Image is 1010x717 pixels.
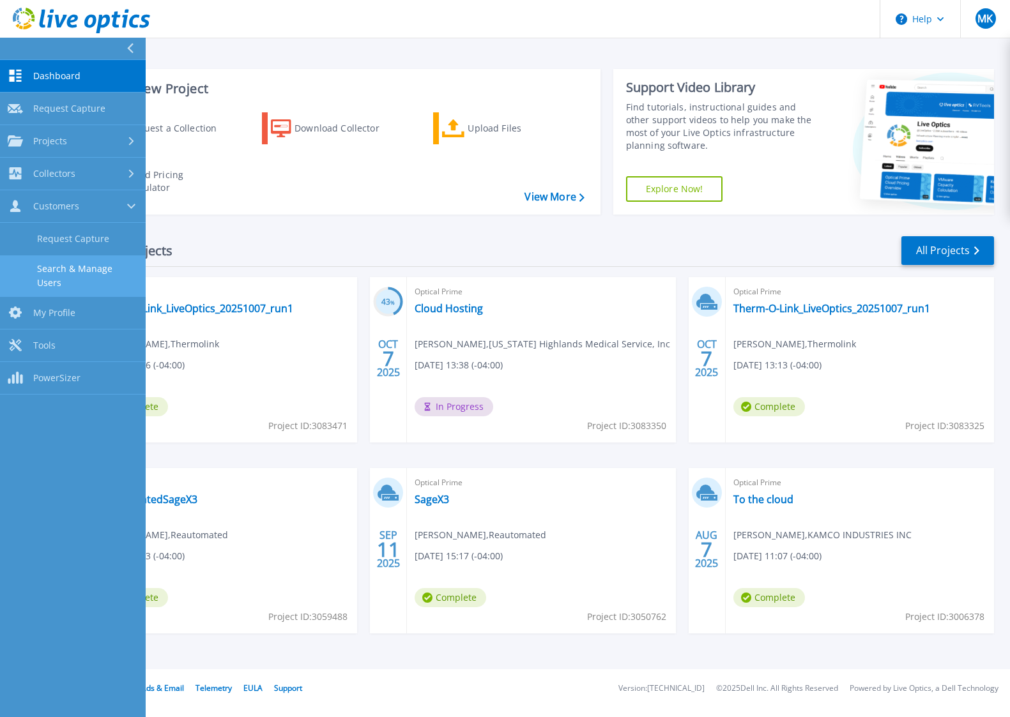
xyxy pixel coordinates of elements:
span: Optical Prime [96,476,349,490]
span: Project ID: 3050762 [587,610,666,624]
a: Upload Files [433,112,576,144]
span: Projects [33,135,67,147]
span: Optical Prime [415,285,668,299]
div: Find tutorials, instructional guides and other support videos to help you make the most of your L... [626,101,818,152]
span: Dashboard [33,70,80,82]
a: Cloud Pricing Calculator [91,165,233,197]
span: Tools [33,340,56,351]
div: SEP 2025 [376,526,401,573]
span: [PERSON_NAME] , Reautomated [96,528,228,542]
span: Complete [733,397,805,416]
div: Download Collector [295,116,397,141]
li: Version: [TECHNICAL_ID] [618,684,705,693]
span: [PERSON_NAME] , [US_STATE] Highlands Medical Service, Inc [415,337,670,351]
a: Telemetry [195,683,232,693]
span: [DATE] 11:07 (-04:00) [733,549,822,563]
span: Complete [415,588,486,607]
span: 7 [701,544,712,555]
span: PowerSizer [33,372,80,384]
a: Download Collector [262,112,404,144]
span: [PERSON_NAME] , Thermolink [96,337,219,351]
span: [PERSON_NAME] , Thermolink [733,337,856,351]
a: Therm-O-Link_LiveOptics_20251007_run1 [96,302,293,315]
span: Project ID: 3083350 [587,419,666,433]
span: [DATE] 13:13 (-04:00) [733,358,822,372]
div: Upload Files [468,116,570,141]
span: 7 [383,353,394,364]
a: Cloud Hosting [415,302,483,315]
a: Request a Collection [91,112,233,144]
span: My Profile [33,307,75,319]
span: Optical Prime [733,285,986,299]
a: Explore Now! [626,176,723,202]
a: EULA [243,683,263,693]
span: Project ID: 3059488 [268,610,348,624]
a: Therm-O-Link_LiveOptics_20251007_run1 [733,302,930,315]
h3: 43 [373,295,403,310]
span: Project ID: 3006378 [905,610,984,624]
div: Support Video Library [626,79,818,96]
span: 7 [701,353,712,364]
span: % [390,299,395,306]
span: Optical Prime [733,476,986,490]
span: In Progress [415,397,493,416]
span: Project ID: 3083471 [268,419,348,433]
span: [DATE] 15:17 (-04:00) [415,549,503,563]
a: Ads & Email [141,683,184,693]
li: © 2025 Dell Inc. All Rights Reserved [716,684,838,693]
div: OCT 2025 [376,335,401,382]
li: Powered by Live Optics, a Dell Technology [850,684,999,693]
a: All Projects [901,236,994,265]
span: Request Capture [33,103,105,114]
div: AUG 2025 [694,526,719,573]
span: Optical Prime [96,285,349,299]
span: MK [977,13,993,24]
span: Complete [733,588,805,607]
a: ReAutomatedSageX3 [96,493,197,506]
span: Collectors [33,168,75,179]
a: View More [524,191,584,203]
span: 11 [377,544,400,555]
a: SageX3 [415,493,449,506]
div: OCT 2025 [694,335,719,382]
span: [PERSON_NAME] , KAMCO INDUSTRIES INC [733,528,912,542]
div: Cloud Pricing Calculator [125,169,227,194]
span: Customers [33,200,79,212]
span: [PERSON_NAME] , Reautomated [415,528,546,542]
a: Support [274,683,302,693]
span: Optical Prime [415,476,668,490]
a: To the cloud [733,493,793,506]
span: [DATE] 13:38 (-04:00) [415,358,503,372]
div: Request a Collection [127,116,229,141]
h3: Start a New Project [91,82,584,96]
span: Project ID: 3083325 [905,419,984,433]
